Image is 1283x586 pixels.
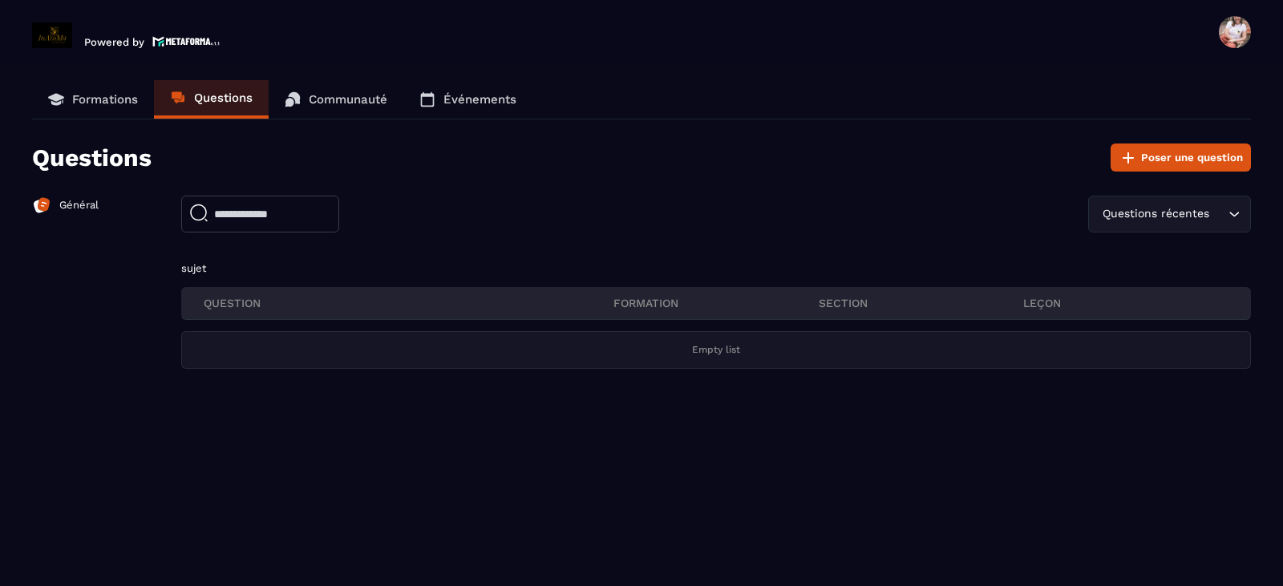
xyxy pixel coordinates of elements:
[819,296,1024,310] p: section
[32,80,154,119] a: Formations
[443,92,516,107] p: Événements
[1099,205,1212,223] span: Questions récentes
[1023,296,1228,310] p: leçon
[1212,205,1224,223] input: Search for option
[613,296,819,310] p: FORMATION
[32,196,51,215] img: formation-icon-active.2ea72e5a.svg
[59,198,99,212] p: Général
[72,92,138,107] p: Formations
[403,80,532,119] a: Événements
[309,92,387,107] p: Communauté
[204,296,613,310] p: QUESTION
[181,262,206,274] span: sujet
[269,80,403,119] a: Communauté
[84,36,144,48] p: Powered by
[32,143,152,172] p: Questions
[154,80,269,119] a: Questions
[32,22,72,48] img: logo-branding
[1088,196,1251,232] div: Search for option
[194,91,253,105] p: Questions
[152,34,220,48] img: logo
[692,344,740,356] p: Empty list
[1111,143,1251,172] button: Poser une question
